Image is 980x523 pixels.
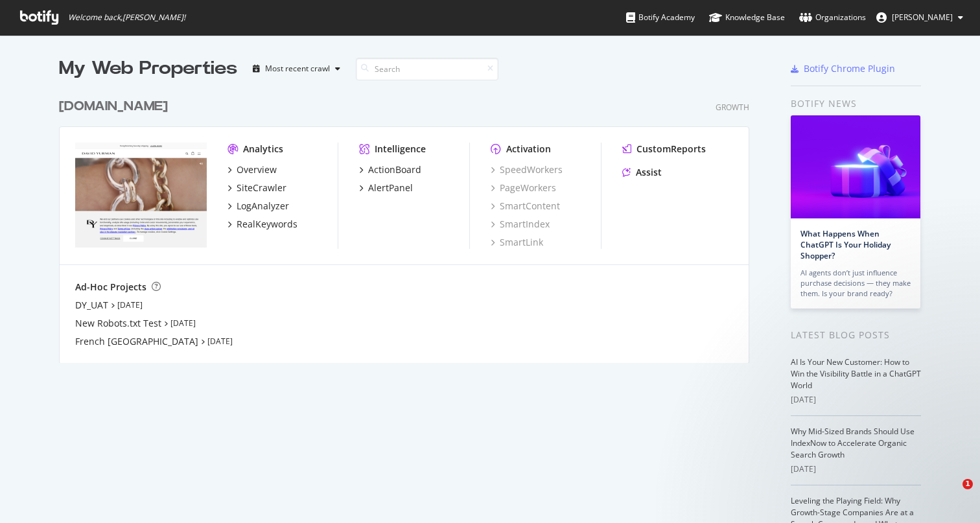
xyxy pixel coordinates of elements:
[75,317,161,330] a: New Robots.txt Test
[804,62,895,75] div: Botify Chrome Plugin
[75,281,146,294] div: Ad-Hoc Projects
[636,143,706,156] div: CustomReports
[791,62,895,75] a: Botify Chrome Plugin
[491,181,556,194] a: PageWorkers
[791,356,921,391] a: AI Is Your New Customer: How to Win the Visibility Battle in a ChatGPT World
[866,7,974,28] button: [PERSON_NAME]
[359,163,421,176] a: ActionBoard
[375,143,426,156] div: Intelligence
[709,11,785,24] div: Knowledge Base
[962,479,973,489] span: 1
[75,299,108,312] a: DY_UAT
[227,200,289,213] a: LogAnalyzer
[368,181,413,194] div: AlertPanel
[75,335,198,348] a: French [GEOGRAPHIC_DATA]
[237,200,289,213] div: LogAnalyzer
[227,181,286,194] a: SiteCrawler
[243,143,283,156] div: Analytics
[636,166,662,179] div: Assist
[237,163,277,176] div: Overview
[237,218,297,231] div: RealKeywords
[59,82,760,363] div: grid
[800,268,911,299] div: AI agents don’t just influence purchase decisions — they make them. Is your brand ready?
[170,318,196,329] a: [DATE]
[368,163,421,176] div: ActionBoard
[59,56,237,82] div: My Web Properties
[791,97,921,111] div: Botify news
[207,336,233,347] a: [DATE]
[791,328,921,342] div: Latest Blog Posts
[265,65,330,73] div: Most recent crawl
[117,299,143,310] a: [DATE]
[59,97,173,116] a: [DOMAIN_NAME]
[936,479,967,510] iframe: Intercom live chat
[506,143,551,156] div: Activation
[227,163,277,176] a: Overview
[491,218,550,231] a: SmartIndex
[237,181,286,194] div: SiteCrawler
[359,181,413,194] a: AlertPanel
[491,236,543,249] a: SmartLink
[68,12,185,23] span: Welcome back, [PERSON_NAME] !
[799,11,866,24] div: Organizations
[622,143,706,156] a: CustomReports
[791,394,921,406] div: [DATE]
[75,143,207,248] img: davidyurman.com
[227,218,297,231] a: RealKeywords
[622,166,662,179] a: Assist
[59,97,168,116] div: [DOMAIN_NAME]
[491,163,563,176] a: SpeedWorkers
[491,200,560,213] a: SmartContent
[248,58,345,79] button: Most recent crawl
[800,228,891,261] a: What Happens When ChatGPT Is Your Holiday Shopper?
[356,58,498,80] input: Search
[791,115,920,218] img: What Happens When ChatGPT Is Your Holiday Shopper?
[716,102,749,113] div: Growth
[626,11,695,24] div: Botify Academy
[892,12,953,23] span: Haroon Rasheed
